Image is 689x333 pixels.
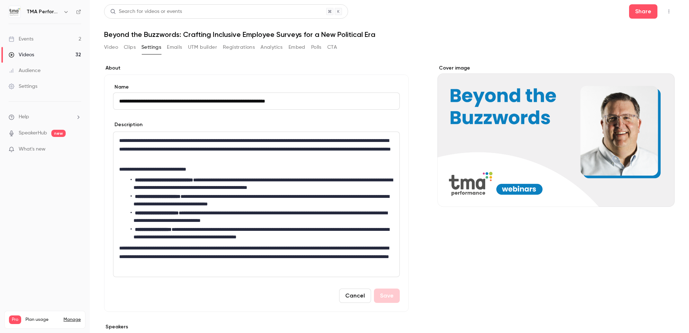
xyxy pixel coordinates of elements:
button: Clips [124,42,136,53]
button: Share [629,4,657,19]
label: Cover image [437,65,675,72]
span: Plan usage [25,317,59,323]
a: SpeakerHub [19,129,47,137]
button: Analytics [261,42,283,53]
section: description [113,132,400,277]
span: What's new [19,146,46,153]
h6: TMA Performance (formerly DecisionWise) [27,8,60,15]
span: new [51,130,66,137]
button: CTA [327,42,337,53]
div: Settings [9,83,37,90]
div: Events [9,35,33,43]
iframe: Noticeable Trigger [72,146,81,153]
button: Cancel [339,289,371,303]
button: UTM builder [188,42,217,53]
label: Description [113,121,142,128]
button: Registrations [223,42,255,53]
button: Settings [141,42,161,53]
h1: Beyond the Buzzwords: Crafting Inclusive Employee Surveys for a New Political Era [104,30,675,39]
button: Emails [167,42,182,53]
button: Polls [311,42,322,53]
label: Name [113,84,400,91]
button: Top Bar Actions [663,6,675,17]
div: Search for videos or events [110,8,182,15]
li: help-dropdown-opener [9,113,81,121]
div: Audience [9,67,41,74]
div: editor [113,132,399,277]
label: Speakers [104,323,409,330]
label: About [104,65,409,72]
a: Manage [64,317,81,323]
div: Videos [9,51,34,58]
span: Help [19,113,29,121]
button: Video [104,42,118,53]
span: Pro [9,315,21,324]
button: Embed [289,42,305,53]
img: TMA Performance (formerly DecisionWise) [9,6,20,18]
section: Cover image [437,65,675,207]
